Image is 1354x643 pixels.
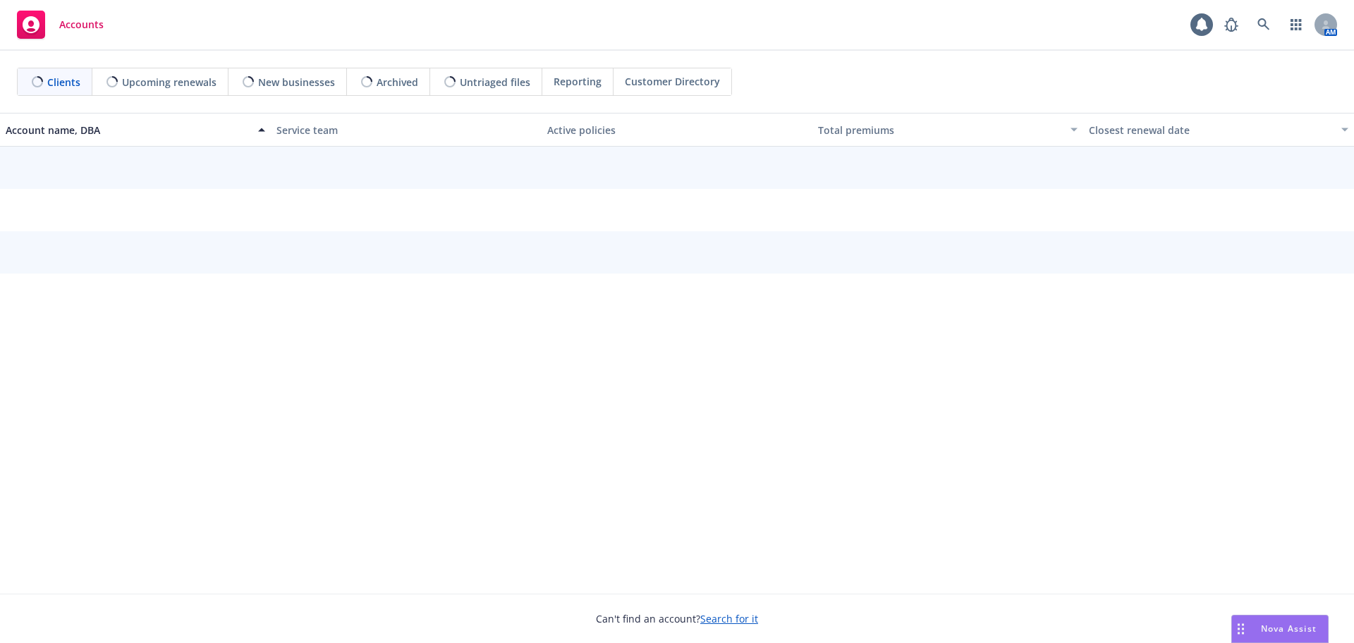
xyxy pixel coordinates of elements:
div: Drag to move [1232,616,1250,642]
span: Reporting [554,74,602,89]
div: Service team [276,123,536,137]
button: Nova Assist [1231,615,1329,643]
span: Clients [47,75,80,90]
button: Total premiums [812,113,1083,147]
a: Accounts [11,5,109,44]
button: Active policies [542,113,812,147]
div: Total premiums [818,123,1062,137]
span: Upcoming renewals [122,75,216,90]
span: Nova Assist [1261,623,1317,635]
div: Account name, DBA [6,123,250,137]
span: New businesses [258,75,335,90]
div: Active policies [547,123,807,137]
button: Closest renewal date [1083,113,1354,147]
a: Report a Bug [1217,11,1245,39]
div: Closest renewal date [1089,123,1333,137]
a: Switch app [1282,11,1310,39]
a: Search [1250,11,1278,39]
span: Accounts [59,19,104,30]
button: Service team [271,113,542,147]
span: Archived [377,75,418,90]
span: Untriaged files [460,75,530,90]
a: Search for it [700,612,758,625]
span: Customer Directory [625,74,720,89]
span: Can't find an account? [596,611,758,626]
